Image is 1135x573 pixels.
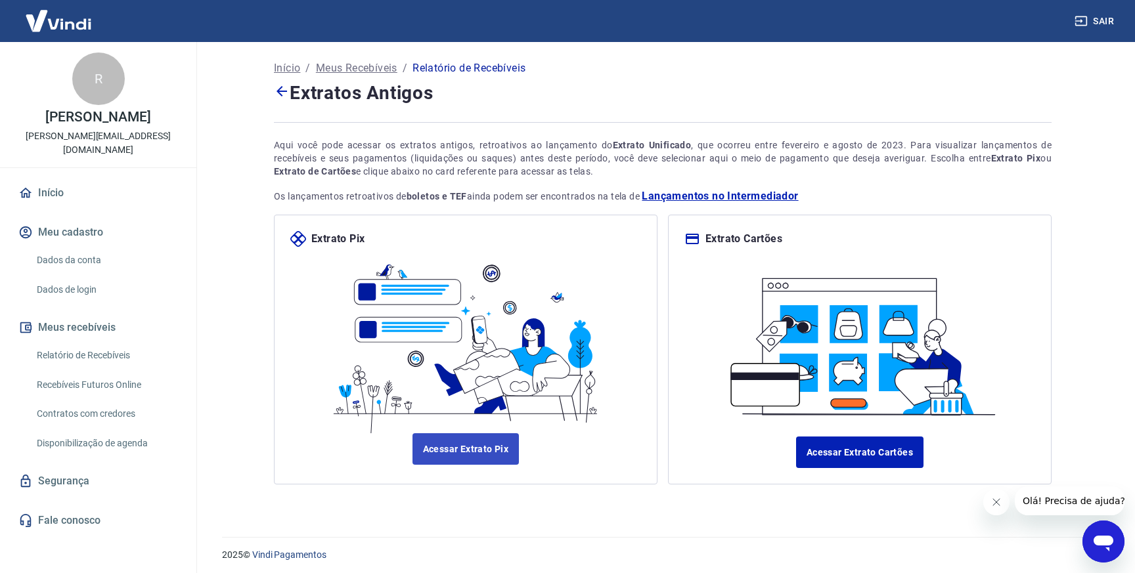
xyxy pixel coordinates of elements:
span: Olá! Precisa de ajuda? [8,9,110,20]
a: Início [16,179,181,207]
p: / [403,60,407,76]
strong: Extrato Pix [991,153,1041,163]
h4: Extratos Antigos [274,79,1052,106]
a: Fale conosco [16,506,181,535]
a: Recebíveis Futuros Online [32,371,181,398]
iframe: Close message [983,489,1010,515]
a: Acessar Extrato Cartões [796,436,924,468]
a: Início [274,60,300,76]
button: Meu cadastro [16,218,181,247]
a: Segurança [16,467,181,496]
a: Acessar Extrato Pix [412,433,520,465]
div: R [72,53,125,105]
strong: Extrato Unificado [613,140,692,150]
strong: Extrato de Cartões [274,166,356,177]
a: Lançamentos no Intermediador [642,188,798,204]
img: ilustracard.1447bf24807628a904eb562bb34ea6f9.svg [719,263,1000,421]
p: Os lançamentos retroativos de ainda podem ser encontrados na tela de [274,188,1052,204]
p: 2025 © [222,548,1103,562]
p: [PERSON_NAME] [45,110,150,124]
a: Dados de login [32,276,181,303]
button: Sair [1072,9,1119,33]
p: [PERSON_NAME][EMAIL_ADDRESS][DOMAIN_NAME] [11,129,186,157]
iframe: Button to launch messaging window [1082,520,1124,562]
p: / [305,60,310,76]
img: Vindi [16,1,101,41]
p: Extrato Pix [311,231,365,247]
p: Relatório de Recebíveis [412,60,525,76]
iframe: Message from company [1015,486,1124,515]
a: Dados da conta [32,247,181,274]
a: Disponibilização de agenda [32,430,181,457]
div: Aqui você pode acessar os extratos antigos, retroativos ao lançamento do , que ocorreu entre feve... [274,138,1052,178]
strong: boletos e TEF [407,191,467,202]
img: ilustrapix.38d2ed8fdf785898d64e9b5bf3a9451d.svg [325,247,606,433]
a: Relatório de Recebíveis [32,342,181,369]
button: Meus recebíveis [16,313,181,342]
p: Extrato Cartões [705,231,782,247]
a: Meus Recebíveis [316,60,397,76]
a: Contratos com credores [32,400,181,427]
a: Vindi Pagamentos [252,549,326,560]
